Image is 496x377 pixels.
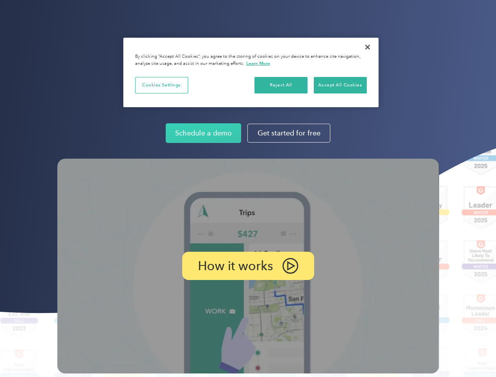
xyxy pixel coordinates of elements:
[135,77,188,93] button: Cookies Settings
[247,124,330,143] a: Get started for free
[123,38,379,107] div: Cookie banner
[166,123,241,143] a: Schedule a demo
[246,60,270,66] a: More information about your privacy, opens in a new tab
[254,77,307,93] button: Reject All
[359,38,376,56] button: Close
[123,38,379,107] div: Privacy
[314,77,367,93] button: Accept All Cookies
[135,53,367,67] div: By clicking “Accept All Cookies”, you agree to the storing of cookies on your device to enhance s...
[198,261,273,271] p: How it works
